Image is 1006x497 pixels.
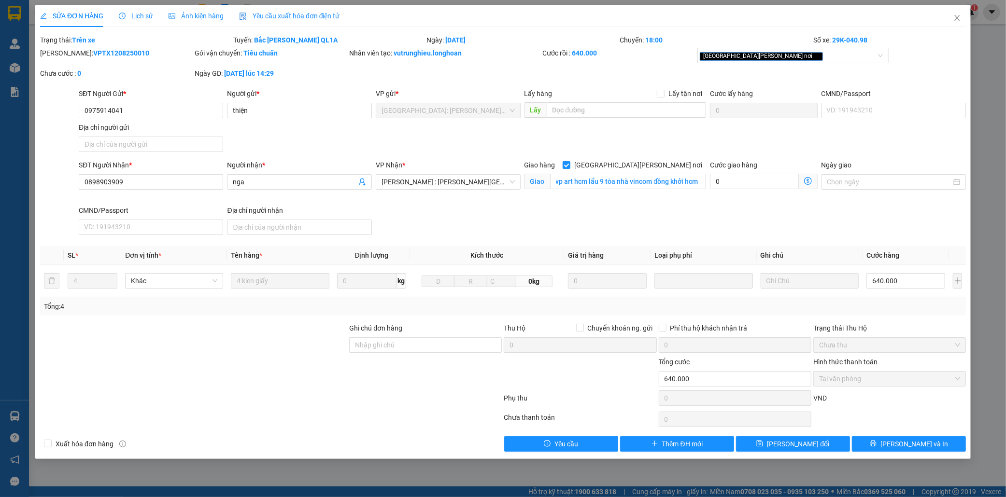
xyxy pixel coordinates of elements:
div: Phụ thu [503,393,658,410]
span: SL [68,251,75,259]
span: Tổng cước [659,358,690,366]
span: [GEOGRAPHIC_DATA][PERSON_NAME] nơi [570,160,706,170]
span: Giá trị hàng [568,251,604,259]
div: Chưa cước : [40,68,193,79]
div: [PERSON_NAME]: [40,48,193,58]
img: icon [239,13,247,20]
th: Ghi chú [757,246,863,265]
span: Hà Nội: VP Quận Thanh Xuân [382,103,515,118]
div: SĐT Người Nhận [79,160,224,170]
b: Tiêu chuẩn [243,49,278,57]
span: Phí thu hộ khách nhận trả [666,323,751,333]
input: 0 [568,273,647,289]
label: Ngày giao [822,161,852,169]
label: Hình thức thanh toán [813,358,878,366]
span: Kích thước [471,251,504,259]
input: D [422,276,454,287]
b: Trên xe [72,36,95,44]
b: 0 [77,69,81,77]
label: Cước lấy hàng [710,90,753,97]
input: Ghi chú đơn hàng [349,337,502,353]
b: 640.000 [572,49,597,57]
div: Ngày GD: [195,68,347,79]
b: Bắc [PERSON_NAME] QL1A [254,36,338,44]
b: 29K-040.98 [832,36,867,44]
span: Chưa thu [819,338,960,352]
span: Đơn vị tính [125,251,161,259]
span: [PERSON_NAME] và In [880,439,948,449]
span: Lấy hàng [524,90,553,97]
button: Close [944,5,971,32]
span: [PERSON_NAME] đổi [767,439,829,449]
div: Địa chỉ người nhận [227,205,372,216]
span: 0kg [516,276,553,287]
input: C [487,276,516,287]
div: VP gửi [376,88,521,99]
input: VD: Bàn, Ghế [231,273,329,289]
span: plus [652,440,658,448]
span: [GEOGRAPHIC_DATA][PERSON_NAME] nơi [700,52,823,61]
div: Chưa thanh toán [503,412,658,429]
th: Loại phụ phí [651,246,756,265]
span: Thu Hộ [504,324,525,332]
span: VP Nhận [376,161,402,169]
span: dollar-circle [804,177,812,185]
b: vutrunghieu.longhoan [394,49,462,57]
div: Địa chỉ người gửi [79,122,224,133]
span: close [814,54,819,58]
button: delete [44,273,59,289]
span: Tên hàng [231,251,262,259]
b: 18:00 [646,36,663,44]
div: Cước rồi : [543,48,695,58]
div: Gói vận chuyển: [195,48,347,58]
span: edit [40,13,47,19]
span: Chuyển khoản ng. gửi [584,323,657,333]
span: SỬA ĐƠN HÀNG [40,12,103,20]
input: R [454,276,487,287]
span: Ảnh kiện hàng [169,12,224,20]
div: Số xe: [812,35,967,45]
div: Người gửi [227,88,372,99]
label: Cước giao hàng [710,161,757,169]
input: Giao tận nơi [550,174,706,189]
input: Ghi Chú [761,273,859,289]
div: Chuyến: [619,35,812,45]
div: SĐT Người Gửi [79,88,224,99]
input: Ngày giao [827,177,952,187]
span: info-circle [119,441,126,447]
span: kg [397,273,406,289]
input: Cước giao hàng [710,174,799,189]
span: Cước hàng [866,251,899,259]
div: Trạng thái Thu Hộ [813,323,966,333]
button: plusThêm ĐH mới [620,436,734,452]
span: Yêu cầu xuất hóa đơn điện tử [239,12,340,20]
div: Tuyến: [232,35,425,45]
span: Lấy [524,102,547,118]
div: Trạng thái: [39,35,232,45]
input: Địa chỉ của người nhận [227,220,372,235]
span: Khác [131,274,217,288]
button: exclamation-circleYêu cầu [504,436,618,452]
span: user-add [358,178,366,186]
span: Thêm ĐH mới [662,439,703,449]
span: clock-circle [119,13,126,19]
span: exclamation-circle [544,440,551,448]
span: Giao hàng [524,161,555,169]
span: Giao [524,174,550,189]
div: Tổng: 4 [44,301,388,312]
b: [DATE] [445,36,466,44]
span: Lịch sử [119,12,153,20]
span: Lấy tận nơi [665,88,706,99]
span: close [953,14,961,22]
span: printer [870,440,877,448]
span: Hồ Chí Minh : Kho Quận 12 [382,175,515,189]
input: Địa chỉ của người gửi [79,137,224,152]
button: save[PERSON_NAME] đổi [736,436,850,452]
button: plus [953,273,962,289]
div: Nhân viên tạo: [349,48,540,58]
b: VPTX1208250010 [93,49,149,57]
div: Ngày: [425,35,619,45]
span: Tại văn phòng [819,372,960,386]
span: Định lượng [354,251,388,259]
span: VND [813,394,827,402]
